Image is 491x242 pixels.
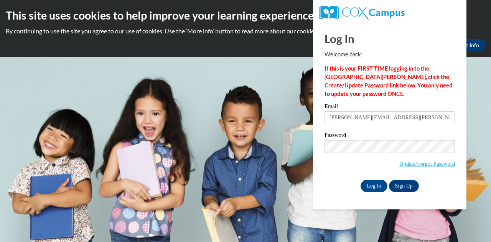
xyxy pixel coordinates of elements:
label: Email [325,104,455,111]
p: By continuing to use the site you agree to our use of cookies. Use the ‘More info’ button to read... [6,27,485,35]
a: Update/Forgot Password [399,161,455,167]
strong: If this is your FIRST TIME logging in to the [GEOGRAPHIC_DATA][PERSON_NAME], click the Create/Upd... [325,65,452,97]
label: Password [325,132,455,140]
h1: Log In [325,31,455,46]
img: COX Campus [319,6,405,20]
input: Log In [361,180,387,192]
p: Welcome back! [325,50,455,59]
h2: This site uses cookies to help improve your learning experience. [6,8,485,23]
a: More Info [449,39,485,51]
a: Sign Up [389,180,419,192]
